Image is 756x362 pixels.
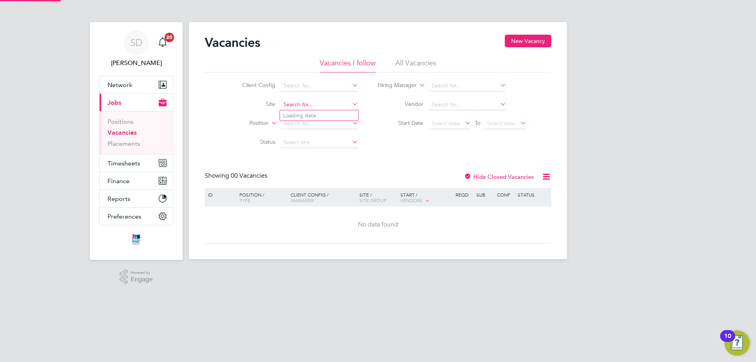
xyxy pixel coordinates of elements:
img: itsconstruction-logo-retina.png [131,233,142,246]
div: No data found [206,221,550,229]
span: Type [239,197,250,203]
div: Showing [205,172,269,180]
span: Stuart Douglas [99,58,173,68]
div: Sub [474,188,495,201]
li: Loading data [280,110,358,121]
a: Positions [107,118,133,125]
a: Powered byEngage [120,269,153,284]
span: 00 Vacancies [231,172,267,180]
a: SD[PERSON_NAME] [99,30,173,68]
span: 20 [165,33,174,42]
button: Jobs [100,94,173,111]
button: New Vacancy [505,35,551,47]
button: Finance [100,172,173,189]
label: Hiring Manager [371,82,417,89]
div: Start / [398,188,454,208]
div: ID [206,188,233,201]
div: Position / [233,188,289,207]
input: Search for... [429,99,506,110]
label: Status [230,138,275,145]
label: Client Config [230,82,275,89]
a: Placements [107,140,140,147]
input: Search for... [281,80,358,91]
li: Vacancies I follow [320,58,376,72]
div: 10 [724,336,731,346]
button: Preferences [100,208,173,225]
label: Vendor [378,100,423,108]
span: Site Group [359,197,386,203]
label: Hide Closed Vacancies [464,173,534,180]
input: Select one [281,137,358,148]
span: Select date [487,120,515,127]
div: Client Config / [289,188,358,207]
div: Conf [495,188,515,201]
span: To [472,118,483,128]
button: Timesheets [100,154,173,172]
span: Powered by [131,269,153,276]
span: Reports [107,195,130,202]
span: Jobs [107,99,121,106]
div: Site / [358,188,399,207]
span: Manager [291,197,314,203]
div: Jobs [100,111,173,154]
a: Vacancies [107,129,137,136]
li: All Vacancies [395,58,436,72]
span: Preferences [107,213,141,220]
button: Reports [100,190,173,207]
span: SD [130,37,143,48]
span: Vendors [400,197,422,203]
div: Status [516,188,550,201]
a: Go to home page [99,233,173,246]
button: Network [100,76,173,93]
label: Start Date [378,119,423,126]
span: Engage [131,276,153,283]
span: Network [107,81,132,89]
label: Position [223,119,269,127]
label: Site [230,100,275,108]
span: Select date [432,120,460,127]
button: Open Resource Center, 10 new notifications [724,330,750,356]
span: Timesheets [107,160,140,167]
input: Search for... [429,80,506,91]
a: 20 [155,30,170,55]
input: Search for... [281,99,358,110]
h2: Vacancies [205,35,260,50]
input: Search for... [281,118,358,129]
span: Finance [107,177,130,185]
nav: Main navigation [90,22,183,260]
div: Reqd [454,188,474,201]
